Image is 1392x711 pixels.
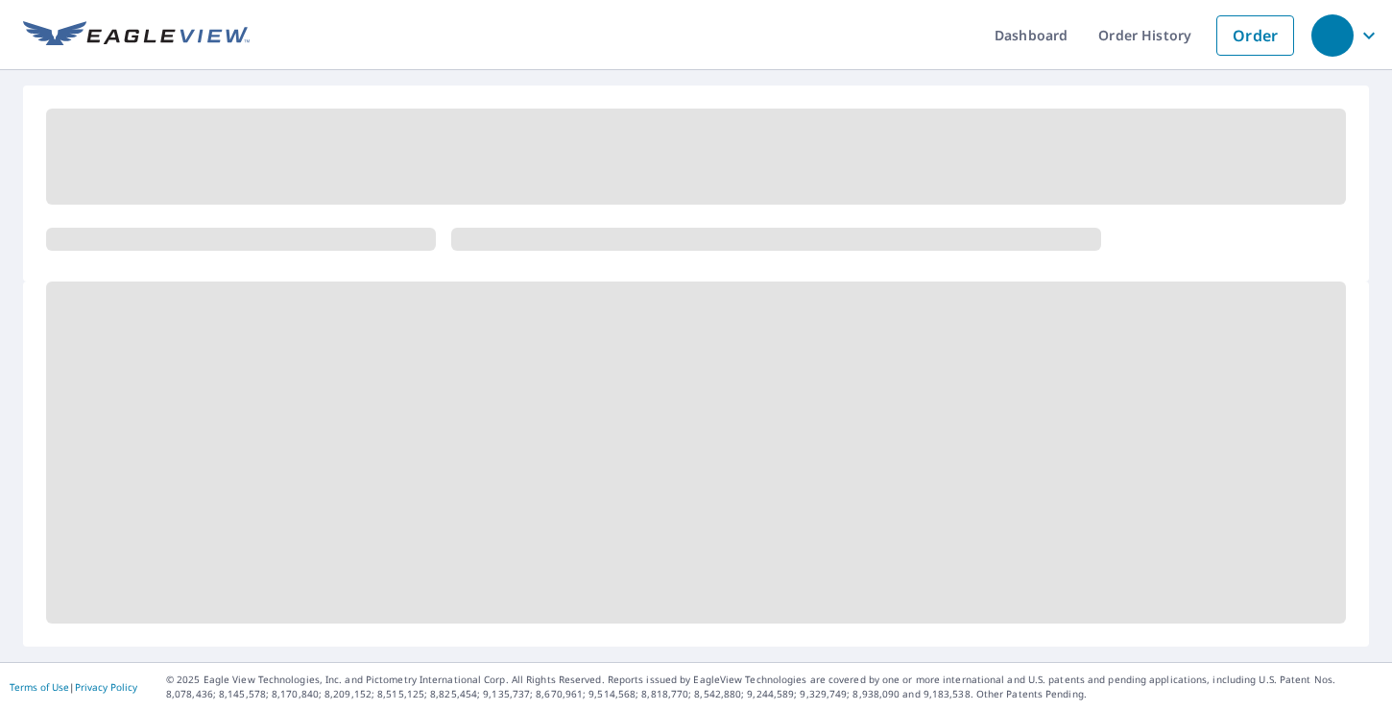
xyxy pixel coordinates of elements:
[166,673,1382,701] p: © 2025 Eagle View Technologies, Inc. and Pictometry International Corp. All Rights Reserved. Repo...
[75,680,137,694] a: Privacy Policy
[1216,15,1294,56] a: Order
[23,21,250,50] img: EV Logo
[10,681,137,693] p: |
[10,680,69,694] a: Terms of Use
